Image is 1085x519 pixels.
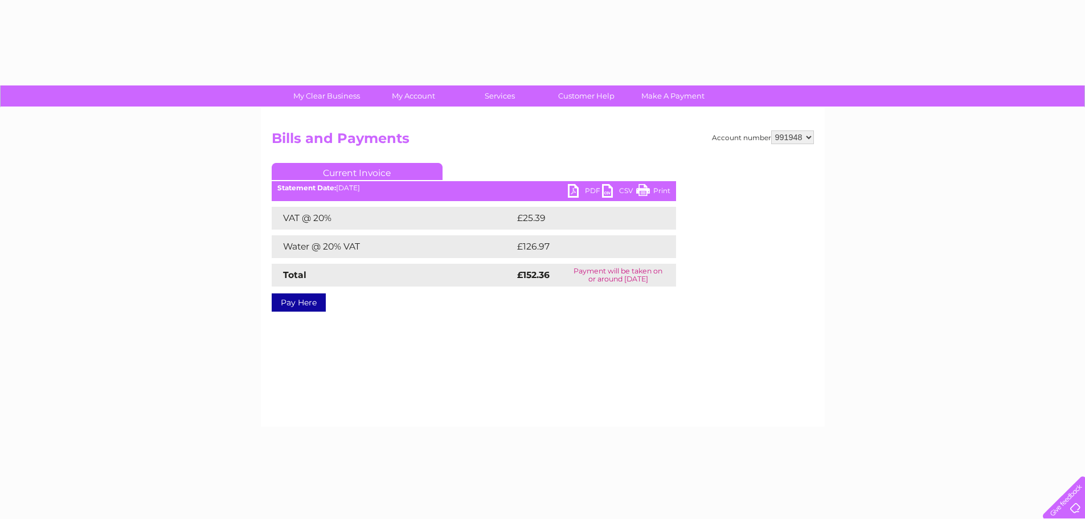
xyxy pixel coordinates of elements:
strong: Total [283,269,306,280]
b: Statement Date: [277,183,336,192]
a: My Account [366,85,460,107]
td: Water @ 20% VAT [272,235,514,258]
div: [DATE] [272,184,676,192]
a: Services [453,85,547,107]
td: £126.97 [514,235,655,258]
div: Account number [712,130,814,144]
a: Print [636,184,670,201]
a: Make A Payment [626,85,720,107]
td: Payment will be taken on or around [DATE] [560,264,675,287]
a: Customer Help [539,85,633,107]
a: CSV [602,184,636,201]
a: Pay Here [272,293,326,312]
td: VAT @ 20% [272,207,514,230]
a: My Clear Business [280,85,374,107]
a: PDF [568,184,602,201]
td: £25.39 [514,207,653,230]
a: Current Invoice [272,163,443,180]
strong: £152.36 [517,269,550,280]
h2: Bills and Payments [272,130,814,152]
